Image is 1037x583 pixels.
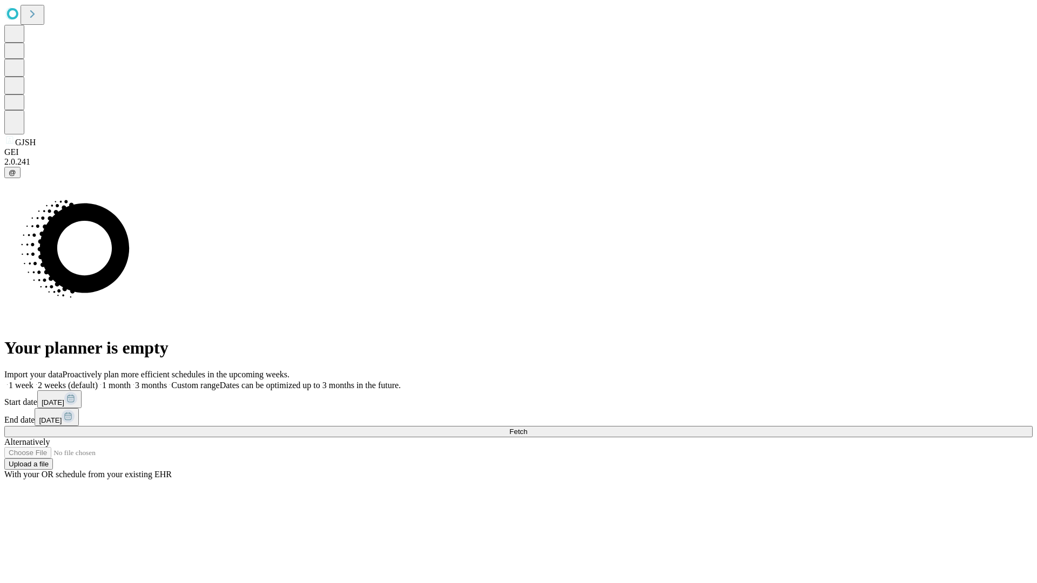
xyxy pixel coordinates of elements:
div: 2.0.241 [4,157,1033,167]
span: Fetch [509,428,527,436]
span: [DATE] [39,416,62,424]
button: Fetch [4,426,1033,437]
span: @ [9,168,16,177]
span: 1 week [9,381,33,390]
span: 1 month [102,381,131,390]
h1: Your planner is empty [4,338,1033,358]
button: Upload a file [4,458,53,470]
button: [DATE] [37,390,82,408]
span: [DATE] [42,398,64,406]
div: End date [4,408,1033,426]
span: Proactively plan more efficient schedules in the upcoming weeks. [63,370,289,379]
div: Start date [4,390,1033,408]
button: [DATE] [35,408,79,426]
span: 2 weeks (default) [38,381,98,390]
span: Dates can be optimized up to 3 months in the future. [220,381,401,390]
span: Import your data [4,370,63,379]
span: GJSH [15,138,36,147]
span: Alternatively [4,437,50,446]
span: Custom range [171,381,219,390]
div: GEI [4,147,1033,157]
span: With your OR schedule from your existing EHR [4,470,172,479]
button: @ [4,167,21,178]
span: 3 months [135,381,167,390]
